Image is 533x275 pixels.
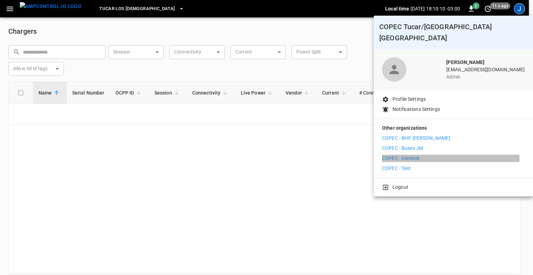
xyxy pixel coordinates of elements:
[392,184,408,191] p: Logout
[382,57,406,82] div: profile-icon
[446,73,525,81] p: admin
[392,96,426,103] p: Profile Settings
[382,145,423,152] p: COPEC - Buses JM
[382,155,419,162] p: COPEC - Geminis
[379,21,527,43] h6: COPEC Tucar/[GEOGRAPHIC_DATA] [GEOGRAPHIC_DATA]
[446,59,484,65] b: [PERSON_NAME]
[382,124,525,135] p: Other organizations
[382,135,450,142] p: COPEC - BHP [PERSON_NAME]
[382,165,411,172] p: COPEC - Test
[446,66,525,73] p: [EMAIL_ADDRESS][DOMAIN_NAME]
[392,106,440,113] p: Notifications Settings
